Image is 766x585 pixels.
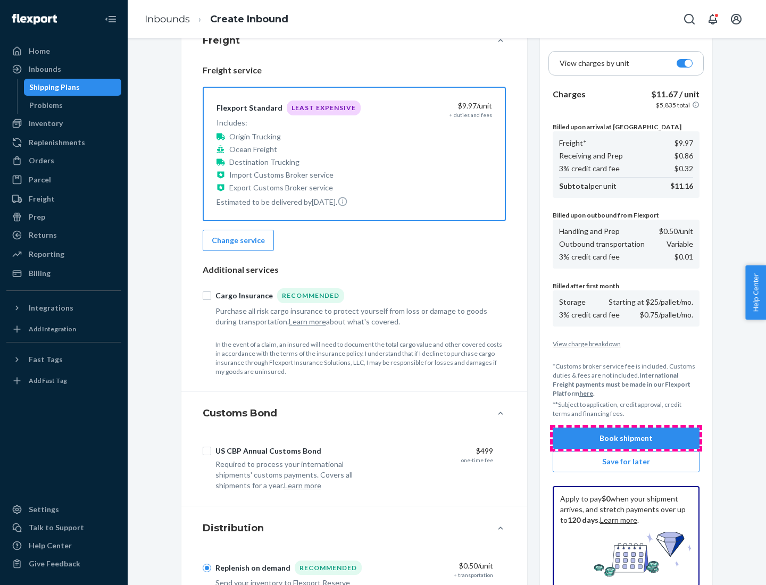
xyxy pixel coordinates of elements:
p: Handling and Prep [559,226,620,237]
p: 3% credit card fee [559,252,620,262]
b: 120 days [568,515,598,524]
div: Give Feedback [29,558,80,569]
div: Purchase all risk cargo insurance to protect yourself from loss or damage to goods during transpo... [215,306,493,327]
p: Outbound transportation [559,239,645,249]
b: Charges [553,89,586,99]
a: Inbounds [6,61,121,78]
p: Additional services [203,264,506,276]
a: Home [6,43,121,60]
div: Inventory [29,118,63,129]
p: Ocean Freight [229,144,277,155]
div: + transportation [454,571,493,579]
a: Create Inbound [210,13,288,25]
button: View charge breakdown [553,339,700,348]
div: $9.97 /unit [381,101,492,111]
div: Reporting [29,249,64,260]
p: $0.75/pallet/mo. [640,310,693,320]
button: Help Center [745,265,766,320]
div: Required to process your international shipments' customs payments. Covers all shipments for a year. [215,459,374,491]
p: In the event of a claim, an insured will need to document the total cargo value and other covered... [215,340,506,377]
p: Variable [667,239,693,249]
button: Save for later [553,451,700,472]
div: Integrations [29,303,73,313]
a: Parcel [6,171,121,188]
button: Fast Tags [6,351,121,368]
p: Apply to pay when your shipment arrives, and stretch payments over up to . . [560,494,692,525]
div: Recommended [295,561,362,575]
b: $0 [602,494,610,503]
a: Inbounds [145,13,190,25]
div: Settings [29,504,59,515]
div: Recommended [277,288,344,303]
p: 3% credit card fee [559,310,620,320]
a: Returns [6,227,121,244]
a: Learn more [600,515,637,524]
p: Import Customs Broker service [229,170,334,180]
p: *Customs broker service fee is included. Customs duties & fees are not included. [553,362,700,398]
input: Replenish on demandRecommended [203,564,211,572]
p: Origin Trucking [229,131,281,142]
p: Billed upon arrival at [GEOGRAPHIC_DATA] [553,122,700,131]
button: Give Feedback [6,555,121,572]
input: US CBP Annual Customs Bond [203,447,211,455]
div: Parcel [29,174,51,185]
div: Prep [29,212,45,222]
p: Starting at $25/pallet/mo. [609,297,693,307]
a: Add Fast Tag [6,372,121,389]
p: Freight* [559,138,587,148]
p: $0.86 [675,151,693,161]
p: Export Customs Broker service [229,182,333,193]
p: $0.32 [675,163,693,174]
div: Home [29,46,50,56]
div: Orders [29,155,54,166]
div: Flexport Standard [217,103,282,113]
div: $0.50 /unit [382,561,493,571]
button: Close Navigation [100,9,121,30]
div: Returns [29,230,57,240]
div: $499 [382,446,493,456]
a: Reporting [6,246,121,263]
div: Replenish on demand [215,563,290,573]
p: $11.67 / unit [651,88,700,101]
div: Shipping Plans [29,82,80,93]
div: Replenishments [29,137,85,148]
a: Settings [6,501,121,518]
p: Includes: [217,118,361,128]
button: Learn more [284,480,321,491]
p: per unit [559,181,617,191]
div: Talk to Support [29,522,84,533]
p: 3% credit card fee [559,163,620,174]
img: Flexport logo [12,14,57,24]
p: Billed upon outbound from Flexport [553,211,700,220]
p: Destination Trucking [229,157,299,168]
a: Orders [6,152,121,169]
p: Billed after first month [553,281,700,290]
div: Billing [29,268,51,279]
input: Cargo InsuranceRecommended [203,291,211,300]
button: Learn more [289,316,326,327]
h4: Distribution [203,521,264,535]
a: here [579,389,593,397]
h4: Freight [203,34,240,47]
p: Receiving and Prep [559,151,623,161]
a: Inventory [6,115,121,132]
div: + duties and fees [449,111,492,119]
p: $11.16 [670,181,693,191]
p: $5,835 total [656,101,690,110]
p: Freight service [203,64,506,77]
div: Freight [29,194,55,204]
a: Talk to Support [6,519,121,536]
p: $9.97 [675,138,693,148]
b: Subtotal [559,181,590,190]
ol: breadcrumbs [136,4,297,35]
a: Help Center [6,537,121,554]
a: Shipping Plans [24,79,122,96]
h4: Customs Bond [203,406,277,420]
p: Storage [559,297,586,307]
div: Problems [29,100,63,111]
div: Cargo Insurance [215,290,273,301]
a: Add Integration [6,321,121,338]
div: Add Fast Tag [29,376,67,385]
